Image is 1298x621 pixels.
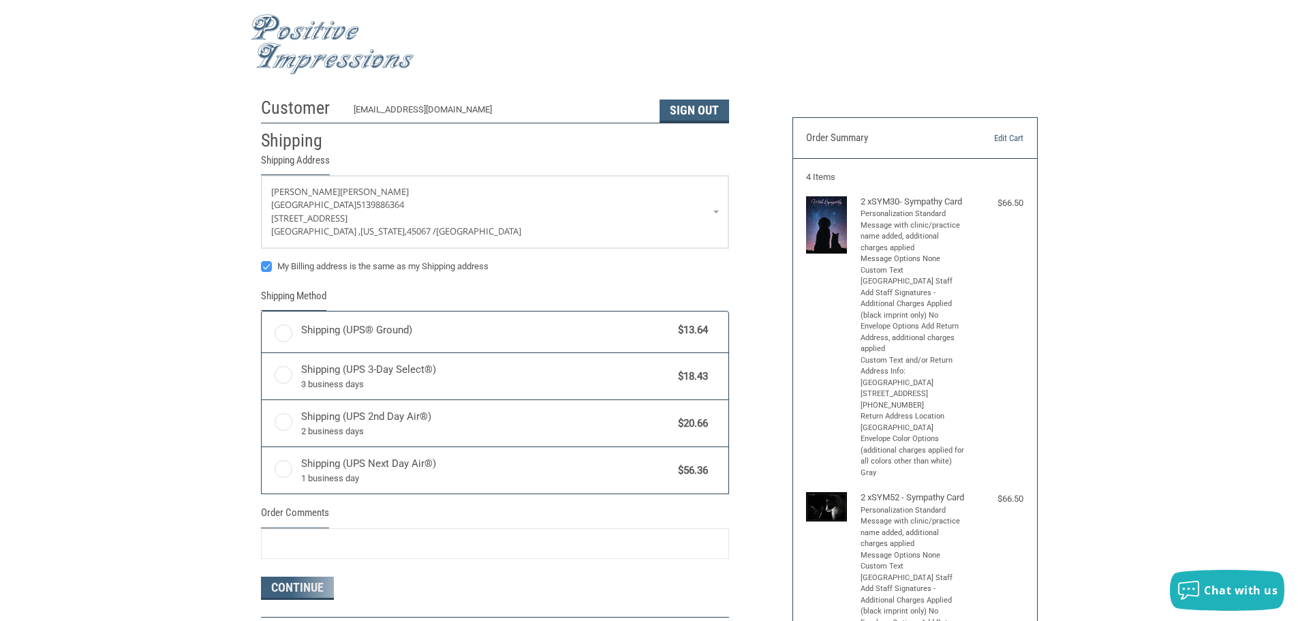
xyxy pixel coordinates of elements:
a: Edit Cart [954,132,1023,145]
span: [PERSON_NAME] [340,185,409,198]
span: [PERSON_NAME] [271,185,340,198]
span: Shipping (UPS 2nd Day Air®) [301,409,672,438]
button: Chat with us [1170,570,1284,611]
li: Message Options None [861,254,966,265]
h3: Order Summary [806,132,954,145]
legend: Shipping Method [261,288,326,311]
div: $66.50 [969,196,1023,210]
span: Shipping (UPS® Ground) [301,322,672,338]
li: Custom Text and/or Return Address Info: [GEOGRAPHIC_DATA] [STREET_ADDRESS] [PHONE_NUMBER] [861,355,966,412]
span: Shipping (UPS Next Day Air®) [301,456,672,485]
h3: 4 Items [806,172,1023,183]
span: [STREET_ADDRESS] [271,212,347,224]
span: [GEOGRAPHIC_DATA] [436,225,521,237]
li: Envelope Color Options (additional charges applied for all colors other than white) Gray [861,434,966,479]
span: $18.43 [672,369,709,384]
li: Add Staff Signatures - Additional Charges Applied (black imprint only) No [861,584,966,618]
a: Enter or select a different address [262,176,728,248]
span: [GEOGRAPHIC_DATA] [271,198,356,211]
li: Envelope Options Add Return Address, additional charges applied [861,321,966,355]
li: Personalization Standard Message with clinic/practice name added, additional charges applied [861,209,966,254]
legend: Order Comments [261,505,329,528]
span: Shipping (UPS 3-Day Select®) [301,362,672,391]
button: Continue [261,577,334,600]
li: Message Options None [861,550,966,562]
button: Sign Out [660,100,729,123]
span: $56.36 [672,463,709,479]
span: $13.64 [672,322,709,338]
h4: 2 x SYM30- Sympathy Card [861,196,966,207]
div: $66.50 [969,492,1023,506]
img: Positive Impressions [251,14,414,75]
li: Custom Text [GEOGRAPHIC_DATA] Staff [861,561,966,584]
legend: Shipping Address [261,153,330,175]
h4: 2 x SYM52 - Sympathy Card [861,492,966,503]
span: [GEOGRAPHIC_DATA] , [271,225,360,237]
li: Custom Text [GEOGRAPHIC_DATA] Staff [861,265,966,288]
li: Personalization Standard Message with clinic/practice name added, additional charges applied [861,505,966,550]
span: 2 business days [301,425,672,438]
li: Add Staff Signatures - Additional Charges Applied (black imprint only) No [861,288,966,322]
div: [EMAIL_ADDRESS][DOMAIN_NAME] [354,103,646,123]
h2: Customer [261,97,341,119]
span: $20.66 [672,416,709,431]
label: My Billing address is the same as my Shipping address [261,261,729,272]
span: 1 business day [301,472,672,485]
h2: Shipping [261,130,341,152]
span: 45067 / [407,225,436,237]
span: [US_STATE], [360,225,407,237]
span: 5139886364 [356,198,404,211]
li: Return Address Location [GEOGRAPHIC_DATA] [861,411,966,434]
span: 3 business days [301,378,672,391]
span: Chat with us [1204,583,1278,598]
